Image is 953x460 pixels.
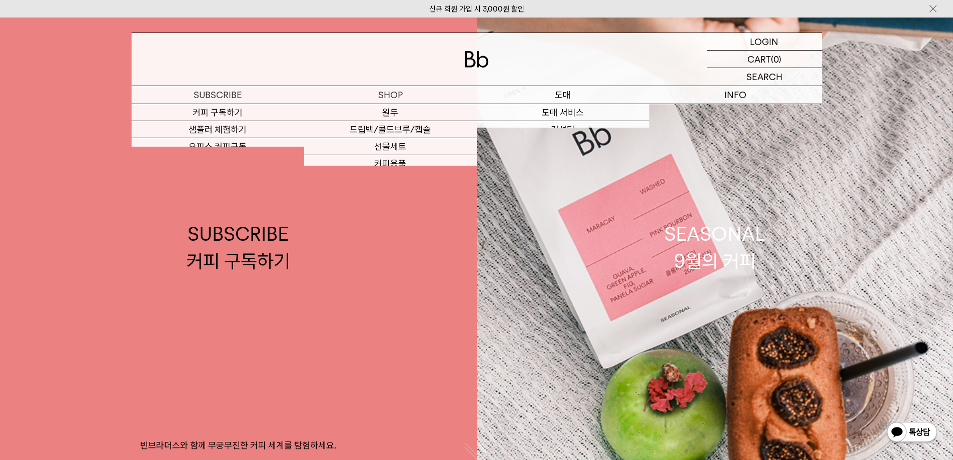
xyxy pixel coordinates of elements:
a: 원두 [304,104,477,121]
p: INFO [649,86,822,104]
a: 오피스 커피구독 [132,138,304,155]
a: 신규 회원 가입 시 3,000원 할인 [429,5,524,14]
a: 커피용품 [304,155,477,172]
p: 도매 [477,86,649,104]
a: LOGIN [707,33,822,51]
img: 로고 [465,51,489,68]
p: SEARCH [746,68,782,86]
a: 샘플러 체험하기 [132,121,304,138]
a: 커피 구독하기 [132,104,304,121]
p: LOGIN [750,33,778,50]
p: CART [747,51,771,68]
a: 드립백/콜드브루/캡슐 [304,121,477,138]
img: 카카오톡 채널 1:1 채팅 버튼 [886,421,938,445]
div: SUBSCRIBE 커피 구독하기 [187,221,290,274]
a: SHOP [304,86,477,104]
p: (0) [771,51,781,68]
a: SUBSCRIBE [132,86,304,104]
a: 도매 서비스 [477,104,649,121]
a: CART (0) [707,51,822,68]
a: 선물세트 [304,138,477,155]
div: SEASONAL 9월의 커피 [664,221,765,274]
a: 컨설팅 [477,121,649,138]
